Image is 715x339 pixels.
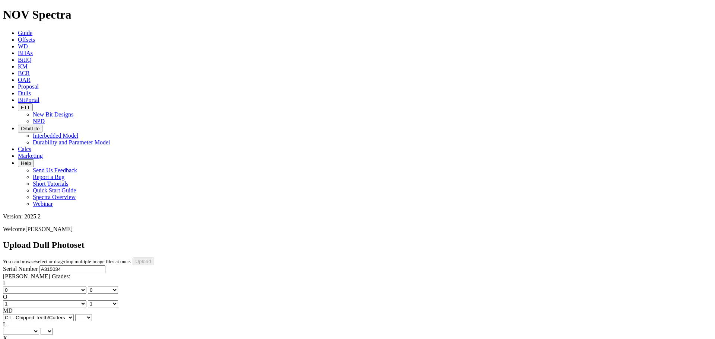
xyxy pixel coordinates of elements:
a: Durability and Parameter Model [33,139,110,145]
a: Quick Start Guide [33,187,76,194]
a: KM [18,63,28,70]
a: New Bit Designs [33,111,73,118]
button: OrbitLite [18,125,42,132]
a: BCR [18,70,30,76]
input: Upload [133,258,154,265]
div: Version: 2025.2 [3,213,712,220]
h1: NOV Spectra [3,8,712,22]
a: Dulls [18,90,31,96]
a: NPD [33,118,45,124]
span: [PERSON_NAME] [25,226,73,232]
span: OrbitLite [21,126,39,131]
a: Short Tutorials [33,180,69,187]
p: Welcome [3,226,712,233]
a: Interbedded Model [33,132,78,139]
button: Help [18,159,34,167]
a: Calcs [18,146,31,152]
small: You can browse/select or drag/drop multiple image files at once. [3,259,131,264]
div: [PERSON_NAME] Grades: [3,273,712,280]
span: Help [21,160,31,166]
a: Send Us Feedback [33,167,77,173]
h2: Upload Dull Photoset [3,240,712,250]
a: Spectra Overview [33,194,76,200]
a: Webinar [33,201,53,207]
a: BitPortal [18,97,39,103]
a: OAR [18,77,31,83]
a: WD [18,43,28,49]
a: Guide [18,30,32,36]
a: Report a Bug [33,174,64,180]
a: BitIQ [18,57,31,63]
span: FTT [21,105,30,110]
label: MD [3,307,13,314]
label: Serial Number [3,266,38,272]
label: L [3,321,7,327]
a: Proposal [18,83,39,90]
a: Offsets [18,36,35,43]
a: Marketing [18,153,43,159]
label: O [3,294,7,300]
a: BHAs [18,50,33,56]
label: I [3,280,5,286]
button: FTT [18,103,33,111]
